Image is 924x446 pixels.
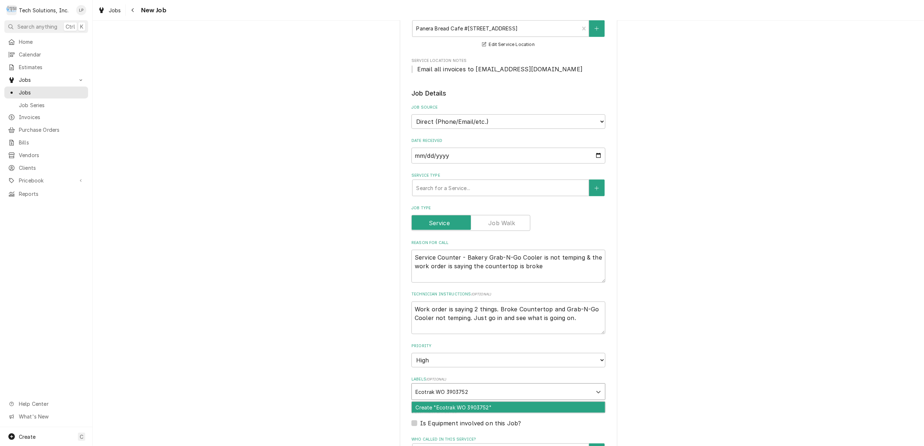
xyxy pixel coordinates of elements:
[411,302,605,334] textarea: Work order is saying 2 things. Broke Countertop and Grab-N-Go Cooler not temping. Just go in and ...
[481,40,536,49] button: Edit Service Location
[420,419,521,428] label: Is Equipment involved on this Job?
[4,124,88,136] a: Purchase Orders
[4,74,88,86] a: Go to Jobs
[594,26,599,31] svg: Create New Location
[589,180,604,196] button: Create New Service
[17,23,57,30] span: Search anything
[19,7,69,14] div: Tech Solutions, Inc.
[411,205,605,231] div: Job Type
[19,113,84,121] span: Invoices
[4,162,88,174] a: Clients
[411,138,605,144] label: Date Received
[19,38,84,46] span: Home
[411,376,605,382] label: Labels
[589,20,604,37] button: Create New Location
[7,5,17,15] div: T
[411,291,605,297] label: Technician Instructions
[411,105,605,129] div: Job Source
[411,376,605,400] div: Labels
[411,291,605,334] div: Technician Instructions
[426,377,447,381] span: ( optional )
[80,433,83,441] span: C
[411,409,605,428] div: Equipment Expected
[412,402,605,413] div: Create "Ecotrak WO 3903752"
[411,437,605,442] label: Who called in this service?
[4,136,88,148] a: Bills
[411,173,605,196] div: Service Type
[4,49,88,60] a: Calendar
[4,149,88,161] a: Vendors
[139,5,166,15] span: New Job
[19,76,74,84] span: Jobs
[4,87,88,98] a: Jobs
[411,250,605,283] textarea: Service Counter - Bakery Grab-N-Go Cooler is not temping & the work order is saying the counterto...
[411,343,605,367] div: Priority
[19,126,84,134] span: Purchase Orders
[4,411,88,422] a: Go to What's New
[411,89,605,98] legend: Job Details
[4,36,88,48] a: Home
[19,177,74,184] span: Pricebook
[19,89,84,96] span: Jobs
[19,434,36,440] span: Create
[76,5,86,15] div: LP
[80,23,83,30] span: K
[471,292,492,296] span: ( optional )
[411,58,605,73] div: Service Location Notes
[594,186,599,191] svg: Create New Service
[4,174,88,186] a: Go to Pricebook
[95,4,124,16] a: Jobs
[4,111,88,123] a: Invoices
[411,343,605,349] label: Priority
[19,151,84,159] span: Vendors
[411,58,605,64] span: Service Location Notes
[19,139,84,146] span: Bills
[411,13,605,49] div: Service Location
[411,205,605,211] label: Job Type
[411,105,605,110] label: Job Source
[4,398,88,410] a: Go to Help Center
[19,101,84,109] span: Job Series
[411,240,605,246] label: Reason For Call
[417,66,583,73] span: Email all invoices to [EMAIL_ADDRESS][DOMAIN_NAME]
[411,173,605,178] label: Service Type
[7,5,17,15] div: Tech Solutions, Inc.'s Avatar
[411,138,605,164] div: Date Received
[19,190,84,198] span: Reports
[76,5,86,15] div: Lisa Paschal's Avatar
[66,23,75,30] span: Ctrl
[19,51,84,58] span: Calendar
[4,20,88,33] button: Search anythingCtrlK
[4,99,88,111] a: Job Series
[411,65,605,73] span: Service Location Notes
[19,63,84,71] span: Estimates
[411,148,605,164] input: yyyy-mm-dd
[411,240,605,283] div: Reason For Call
[4,61,88,73] a: Estimates
[109,7,121,14] span: Jobs
[19,413,84,420] span: What's New
[19,400,84,408] span: Help Center
[19,164,84,172] span: Clients
[4,188,88,200] a: Reports
[127,4,139,16] button: Navigate back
